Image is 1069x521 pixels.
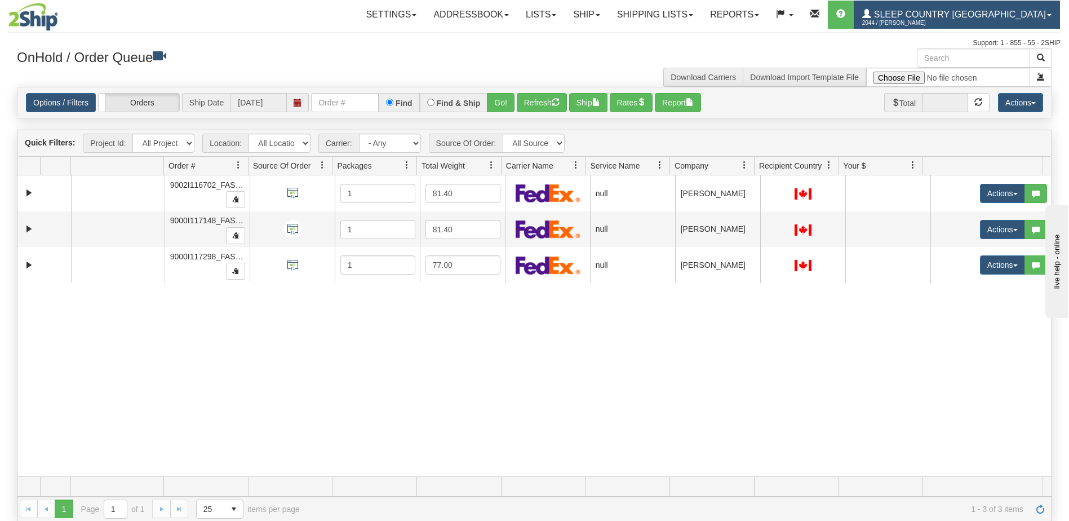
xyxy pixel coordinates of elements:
a: Ship [565,1,608,29]
button: Refresh [517,93,567,112]
span: Ship Date [182,93,230,112]
a: Expand [22,258,36,272]
input: Search [917,48,1030,68]
span: 9002I116702_FASUS [170,180,246,189]
span: Carrier Name [506,160,553,171]
img: API [283,256,302,275]
td: null [590,247,675,283]
a: Service Name filter column settings [650,156,669,175]
a: Expand [22,186,36,200]
a: Addressbook [425,1,517,29]
span: Total [884,93,923,112]
span: 2044 / [PERSON_NAME] [862,17,947,29]
h3: OnHold / Order Queue [17,48,526,65]
label: Quick Filters: [25,137,75,148]
span: Total Weight [422,160,465,171]
a: Total Weight filter column settings [482,156,501,175]
span: Order # [168,160,195,171]
span: Project Id: [83,134,132,153]
img: FedEx Express® [516,184,580,202]
a: Order # filter column settings [229,156,248,175]
span: Sleep Country [GEOGRAPHIC_DATA] [871,10,1046,19]
a: Packages filter column settings [397,156,416,175]
input: Order # [311,93,379,112]
img: FedEx Express® [516,220,580,239]
a: Reports [702,1,768,29]
span: items per page [196,500,300,519]
span: Page 1 [55,500,73,518]
span: Page of 1 [81,500,145,519]
a: Your $ filter column settings [903,156,922,175]
td: null [590,211,675,248]
a: Download Import Template File [750,73,859,82]
a: Download Carriers [671,73,736,82]
button: Actions [980,255,1025,275]
span: Location: [202,134,249,153]
span: Service Name [591,160,640,171]
img: FedEx Express® [516,256,580,275]
button: Go! [487,93,514,112]
img: API [283,220,302,239]
a: Expand [22,222,36,236]
img: API [283,184,302,202]
img: logo2044.jpg [8,3,58,31]
span: Your $ [844,160,866,171]
span: Source Of Order [253,160,311,171]
div: grid toolbar [17,130,1052,157]
a: Options / Filters [26,93,96,112]
button: Copy to clipboard [226,227,245,244]
a: Source Of Order filter column settings [313,156,332,175]
button: Actions [980,220,1025,239]
span: 9000I117148_FASUS [170,216,246,225]
a: Sleep Country [GEOGRAPHIC_DATA] 2044 / [PERSON_NAME] [854,1,1060,29]
span: 9000I117298_FASUS [170,252,246,261]
span: Page sizes drop down [196,500,243,519]
div: live help - online [8,10,104,18]
img: CA [795,188,811,200]
input: Import [866,68,1030,87]
span: Recipient Country [759,160,822,171]
span: Company [675,160,708,171]
button: Copy to clipboard [226,191,245,208]
a: Settings [357,1,425,29]
label: Find & Ship [437,99,481,107]
span: select [225,500,243,518]
a: Lists [517,1,565,29]
a: Recipient Country filter column settings [819,156,839,175]
button: Search [1030,48,1052,68]
button: Actions [998,93,1043,112]
button: Copy to clipboard [226,263,245,280]
td: [PERSON_NAME] [675,175,760,211]
button: Report [655,93,701,112]
a: Company filter column settings [735,156,754,175]
span: 1 - 3 of 3 items [316,505,1023,514]
label: Orders [99,94,179,112]
td: [PERSON_NAME] [675,211,760,248]
span: 25 [203,504,218,515]
img: CA [795,224,811,236]
input: Page 1 [104,500,127,518]
span: Source Of Order: [429,134,503,153]
td: null [590,175,675,211]
span: Packages [337,160,371,171]
iframe: chat widget [1043,203,1068,318]
a: Shipping lists [609,1,702,29]
span: Carrier: [318,134,359,153]
label: Find [396,99,412,107]
img: CA [795,260,811,271]
button: Rates [610,93,653,112]
button: Ship [569,93,607,112]
div: Support: 1 - 855 - 55 - 2SHIP [8,38,1061,48]
a: Refresh [1031,500,1049,518]
a: Carrier Name filter column settings [566,156,585,175]
button: Actions [980,184,1025,203]
td: [PERSON_NAME] [675,247,760,283]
